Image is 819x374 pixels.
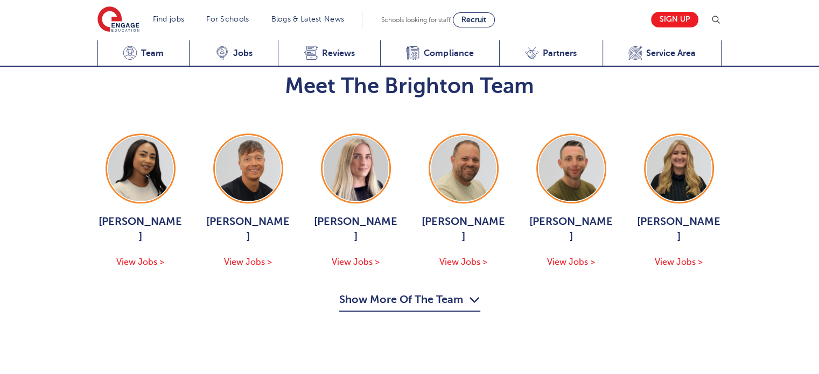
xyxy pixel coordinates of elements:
[655,257,703,267] span: View Jobs >
[324,136,388,201] img: Megan Parsons
[97,133,184,269] a: [PERSON_NAME] View Jobs >
[453,12,495,27] a: Recruit
[646,48,696,59] span: Service Area
[332,257,380,267] span: View Jobs >
[205,214,291,244] span: [PERSON_NAME]
[499,40,603,67] a: Partners
[539,136,604,201] img: Ryan Simmons
[116,257,164,267] span: View Jobs >
[108,136,173,201] img: Mia Menson
[224,257,272,267] span: View Jobs >
[636,133,722,269] a: [PERSON_NAME] View Jobs >
[381,16,451,24] span: Schools looking for staff
[233,48,253,59] span: Jobs
[380,40,499,67] a: Compliance
[528,133,614,269] a: [PERSON_NAME] View Jobs >
[547,257,595,267] span: View Jobs >
[216,136,281,201] img: Aaron Blackwell
[528,214,614,244] span: [PERSON_NAME]
[651,12,698,27] a: Sign up
[97,214,184,244] span: [PERSON_NAME]
[97,73,722,99] h2: Meet The Brighton Team
[205,133,291,269] a: [PERSON_NAME] View Jobs >
[421,214,507,244] span: [PERSON_NAME]
[97,6,139,33] img: Engage Education
[461,16,486,24] span: Recruit
[322,48,355,59] span: Reviews
[153,15,185,23] a: Find jobs
[313,214,399,244] span: [PERSON_NAME]
[424,48,473,59] span: Compliance
[141,48,164,59] span: Team
[543,48,577,59] span: Partners
[278,40,380,67] a: Reviews
[97,40,190,67] a: Team
[603,40,722,67] a: Service Area
[271,15,345,23] a: Blogs & Latest News
[206,15,249,23] a: For Schools
[421,133,507,269] a: [PERSON_NAME] View Jobs >
[431,136,496,201] img: Paul Tricker
[313,133,399,269] a: [PERSON_NAME] View Jobs >
[339,291,480,312] button: Show More Of The Team
[636,214,722,244] span: [PERSON_NAME]
[189,40,278,67] a: Jobs
[647,136,711,201] img: Gemma White
[439,257,487,267] span: View Jobs >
